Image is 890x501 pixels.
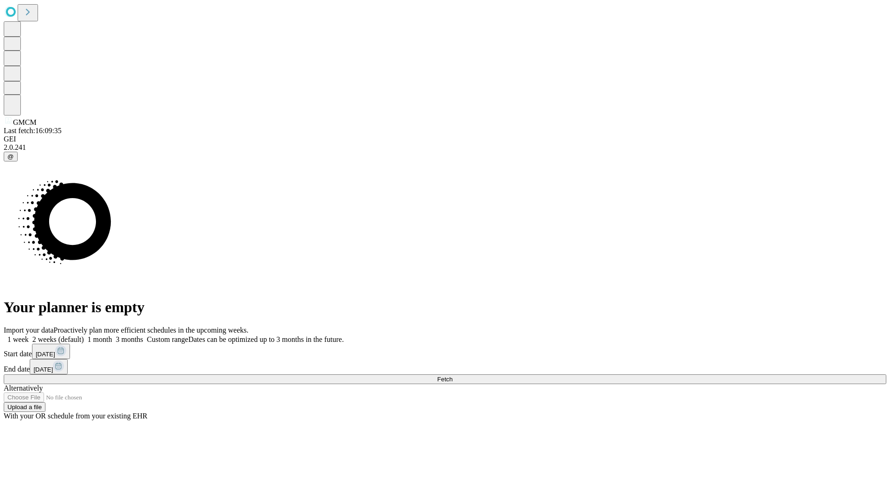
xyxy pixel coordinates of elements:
[7,153,14,160] span: @
[4,299,886,316] h1: Your planner is empty
[147,335,188,343] span: Custom range
[32,335,84,343] span: 2 weeks (default)
[13,118,37,126] span: GMCM
[4,326,54,334] span: Import your data
[30,359,68,374] button: [DATE]
[4,402,45,412] button: Upload a file
[4,135,886,143] div: GEI
[54,326,248,334] span: Proactively plan more efficient schedules in the upcoming weeks.
[88,335,112,343] span: 1 month
[32,344,70,359] button: [DATE]
[7,335,29,343] span: 1 week
[437,376,452,383] span: Fetch
[4,384,43,392] span: Alternatively
[116,335,143,343] span: 3 months
[36,351,55,358] span: [DATE]
[188,335,343,343] span: Dates can be optimized up to 3 months in the future.
[4,143,886,152] div: 2.0.241
[4,359,886,374] div: End date
[4,344,886,359] div: Start date
[4,127,62,135] span: Last fetch: 16:09:35
[4,374,886,384] button: Fetch
[4,152,18,161] button: @
[33,366,53,373] span: [DATE]
[4,412,147,420] span: With your OR schedule from your existing EHR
